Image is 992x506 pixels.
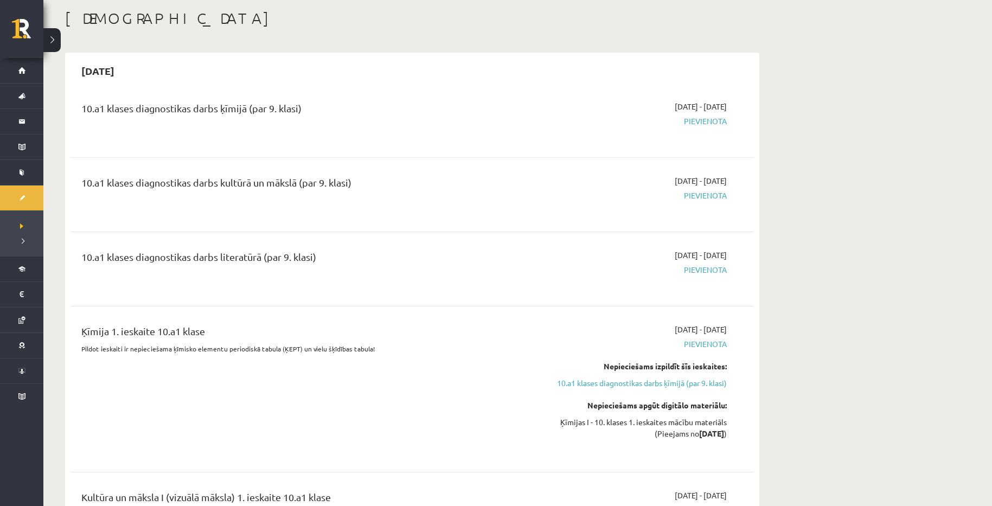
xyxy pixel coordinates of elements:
div: 10.a1 klases diagnostikas darbs ķīmijā (par 9. klasi) [81,101,506,121]
span: Pievienota [522,264,727,276]
h1: [DEMOGRAPHIC_DATA] [65,9,759,28]
div: Nepieciešams izpildīt šīs ieskaites: [522,361,727,372]
a: 10.a1 klases diagnostikas darbs ķīmijā (par 9. klasi) [522,377,727,389]
span: Pievienota [522,338,727,350]
div: 10.a1 klases diagnostikas darbs literatūrā (par 9. klasi) [81,249,506,270]
div: 10.a1 klases diagnostikas darbs kultūrā un mākslā (par 9. klasi) [81,175,506,195]
span: Pievienota [522,116,727,127]
h2: [DATE] [71,58,125,84]
p: Pildot ieskaiti ir nepieciešama ķīmisko elementu periodiskā tabula (ĶEPT) un vielu šķīdības tabula! [81,344,506,354]
span: [DATE] - [DATE] [675,175,727,187]
span: [DATE] - [DATE] [675,249,727,261]
div: Ķīmijas I - 10. klases 1. ieskaites mācību materiāls (Pieejams no ) [522,417,727,439]
span: [DATE] - [DATE] [675,324,727,335]
a: Rīgas 1. Tālmācības vidusskola [12,19,43,46]
div: Ķīmija 1. ieskaite 10.a1 klase [81,324,506,344]
strong: [DATE] [699,428,724,438]
span: [DATE] - [DATE] [675,101,727,112]
span: [DATE] - [DATE] [675,490,727,501]
div: Nepieciešams apgūt digitālo materiālu: [522,400,727,411]
span: Pievienota [522,190,727,201]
